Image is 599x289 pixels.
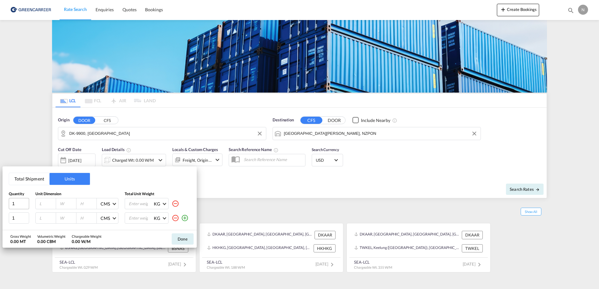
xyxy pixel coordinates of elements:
[154,201,160,206] div: KG
[39,201,56,206] input: L
[10,234,31,239] div: Gross Weight
[172,214,179,222] md-icon: icon-minus-circle-outline
[9,191,29,197] div: Quantity
[172,200,179,207] md-icon: icon-minus-circle-outline
[172,233,194,245] button: Done
[80,215,96,221] input: H
[125,191,190,197] div: Total Unit Weight
[37,234,65,239] div: Volumetric Weight
[72,239,102,244] div: 0.00 W/M
[39,215,56,221] input: L
[128,213,153,223] input: Enter weight
[101,201,110,206] div: CMS
[59,215,76,221] input: W
[101,215,110,221] div: CMS
[59,201,76,206] input: W
[128,198,153,209] input: Enter weight
[37,239,65,244] div: 0.00 CBM
[10,239,31,244] div: 0.00 MT
[9,212,29,224] input: Qty
[49,173,90,185] button: Units
[35,191,118,197] div: Unit Dimension
[72,234,102,239] div: Chargeable Weight
[154,215,160,221] div: KG
[80,201,96,206] input: H
[9,173,49,185] button: Total Shipment
[181,214,189,222] md-icon: icon-plus-circle-outline
[9,198,29,209] input: Qty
